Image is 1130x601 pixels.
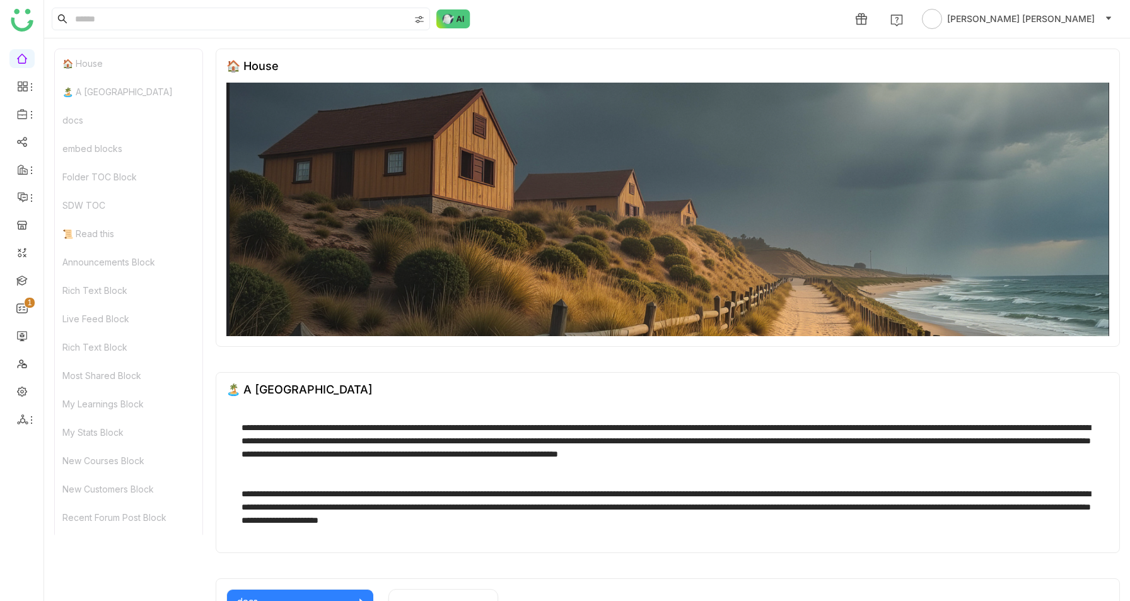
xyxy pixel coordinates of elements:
[55,134,202,163] div: embed blocks
[55,163,202,191] div: Folder TOC Block
[226,383,373,396] div: 🏝️ A [GEOGRAPHIC_DATA]
[55,532,202,560] div: Recently Published Block
[55,276,202,305] div: Rich Text Block
[55,305,202,333] div: Live Feed Block
[226,59,279,73] div: 🏠 House
[55,446,202,475] div: New Courses Block
[226,83,1109,336] img: 68553b2292361c547d91f02a
[890,14,903,26] img: help.svg
[55,106,202,134] div: docs
[27,296,32,309] p: 1
[947,12,1095,26] span: [PERSON_NAME] [PERSON_NAME]
[55,49,202,78] div: 🏠 House
[55,503,202,532] div: Recent Forum Post Block
[55,219,202,248] div: 📜 Read this
[919,9,1115,29] button: [PERSON_NAME] [PERSON_NAME]
[11,9,33,32] img: logo
[55,361,202,390] div: Most Shared Block
[55,191,202,219] div: SDW TOC
[55,333,202,361] div: Rich Text Block
[436,9,470,28] img: ask-buddy-normal.svg
[922,9,942,29] img: avatar
[414,15,424,25] img: search-type.svg
[25,298,35,308] nz-badge-sup: 1
[55,418,202,446] div: My Stats Block
[55,390,202,418] div: My Learnings Block
[55,78,202,106] div: 🏝️ A [GEOGRAPHIC_DATA]
[55,475,202,503] div: New Customers Block
[55,248,202,276] div: Announcements Block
